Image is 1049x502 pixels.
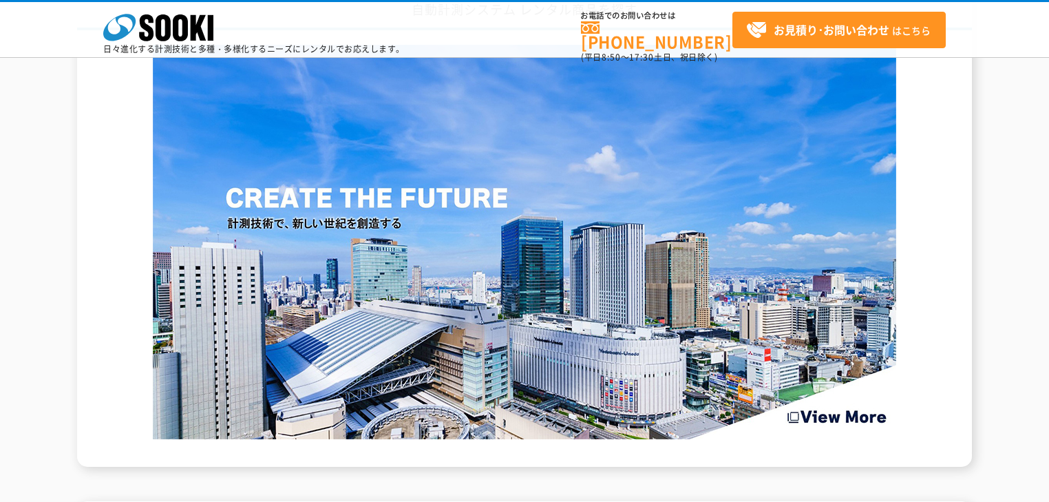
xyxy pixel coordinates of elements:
a: Create the Future [153,425,896,438]
span: 8:50 [602,51,621,63]
a: [PHONE_NUMBER] [581,21,732,50]
strong: お見積り･お問い合わせ [774,21,889,38]
span: はこちら [746,20,931,41]
img: Create the Future [153,45,896,439]
span: お電話でのお問い合わせは [581,12,732,20]
span: 17:30 [629,51,654,63]
a: お見積り･お問い合わせはこちら [732,12,946,48]
span: (平日 ～ 土日、祝日除く) [581,51,717,63]
p: 日々進化する計測技術と多種・多様化するニーズにレンタルでお応えします。 [103,45,405,53]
